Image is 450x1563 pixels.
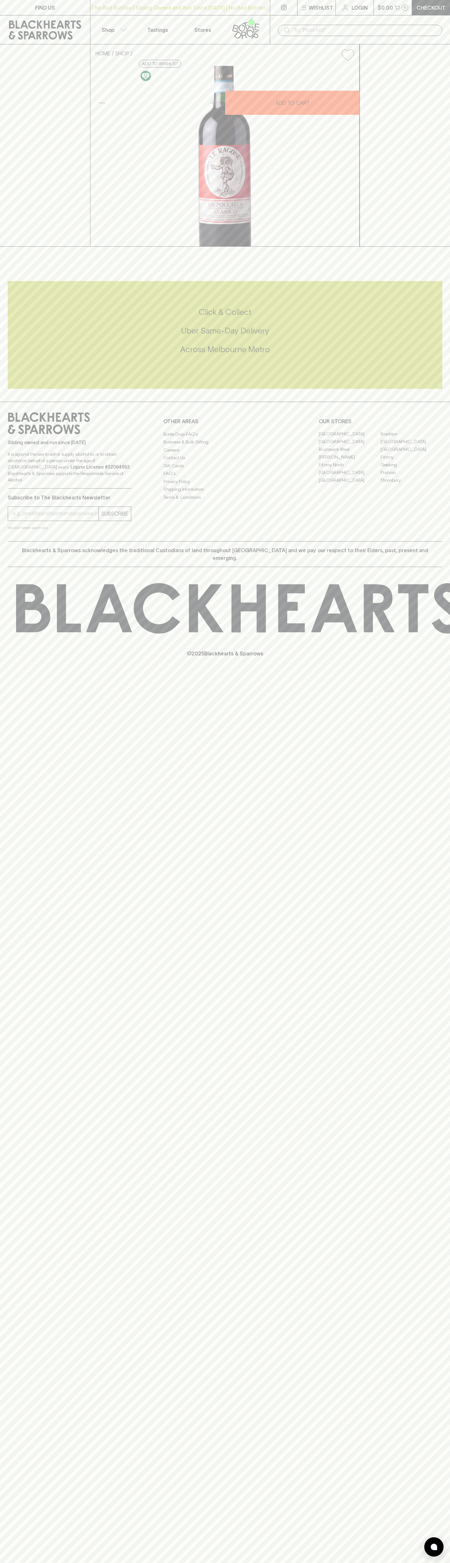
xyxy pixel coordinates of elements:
div: Call to action block [8,281,442,389]
a: SHOP [115,50,129,56]
a: Careers [163,446,287,454]
input: e.g. jane@blackheartsandsparrows.com.au [13,508,98,519]
img: Vegan [141,71,151,81]
p: Sibling owned and run since [DATE] [8,439,131,446]
button: ADD TO CART [225,91,360,115]
a: HOME [96,50,110,56]
a: Braddon [381,430,442,438]
a: Brunswick West [319,446,381,453]
p: Blackhearts & Sparrows acknowledges the traditional Custodians of land throughout [GEOGRAPHIC_DAT... [13,546,437,562]
p: We will never spam you [8,525,131,531]
p: Subscribe to The Blackhearts Newsletter [8,494,131,501]
a: Gift Cards [163,462,287,470]
h5: Click & Collect [8,307,442,317]
a: Privacy Policy [163,478,287,485]
img: bubble-icon [431,1544,437,1550]
a: Fitzroy [381,453,442,461]
p: $0.00 [378,4,393,12]
p: Checkout [417,4,445,12]
button: SUBSCRIBE [99,507,131,521]
button: Add to wishlist [139,60,181,68]
a: Tastings [135,15,180,44]
a: Fitzroy North [319,461,381,469]
p: ADD TO CART [275,99,310,107]
p: 0 [404,6,406,9]
h5: Uber Same-Day Delivery [8,325,442,336]
button: Shop [90,15,135,44]
a: Geelong [381,461,442,469]
a: [GEOGRAPHIC_DATA] [319,477,381,484]
a: Contact Us [163,454,287,462]
input: Try "Pinot noir" [293,25,437,35]
img: 40767.png [90,66,359,246]
a: Business & Bulk Gifting [163,438,287,446]
a: [PERSON_NAME] [319,453,381,461]
a: Stores [180,15,225,44]
a: [GEOGRAPHIC_DATA] [319,438,381,446]
a: Terms & Conditions [163,493,287,501]
h5: Across Melbourne Metro [8,344,442,355]
a: Bottle Drop FAQ's [163,430,287,438]
a: [GEOGRAPHIC_DATA] [319,430,381,438]
a: FAQ's [163,470,287,478]
a: Made without the use of any animal products. [139,69,152,83]
a: Thornbury [381,477,442,484]
p: Wishlist [309,4,333,12]
p: SUBSCRIBE [101,510,128,517]
button: Add to wishlist [339,47,357,63]
p: Login [352,4,368,12]
strong: Liquor License #32064953 [70,464,130,470]
p: OTHER AREAS [163,417,287,425]
p: OUR STORES [319,417,442,425]
a: [GEOGRAPHIC_DATA] [319,469,381,477]
p: It is against the law to sell or supply alcohol to, or to obtain alcohol on behalf of a person un... [8,451,131,483]
a: [GEOGRAPHIC_DATA] [381,438,442,446]
p: Tastings [147,26,168,34]
p: Stores [194,26,211,34]
a: [GEOGRAPHIC_DATA] [381,446,442,453]
a: Prahran [381,469,442,477]
p: FIND US [35,4,55,12]
a: Shipping Information [163,486,287,493]
p: Shop [102,26,115,34]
